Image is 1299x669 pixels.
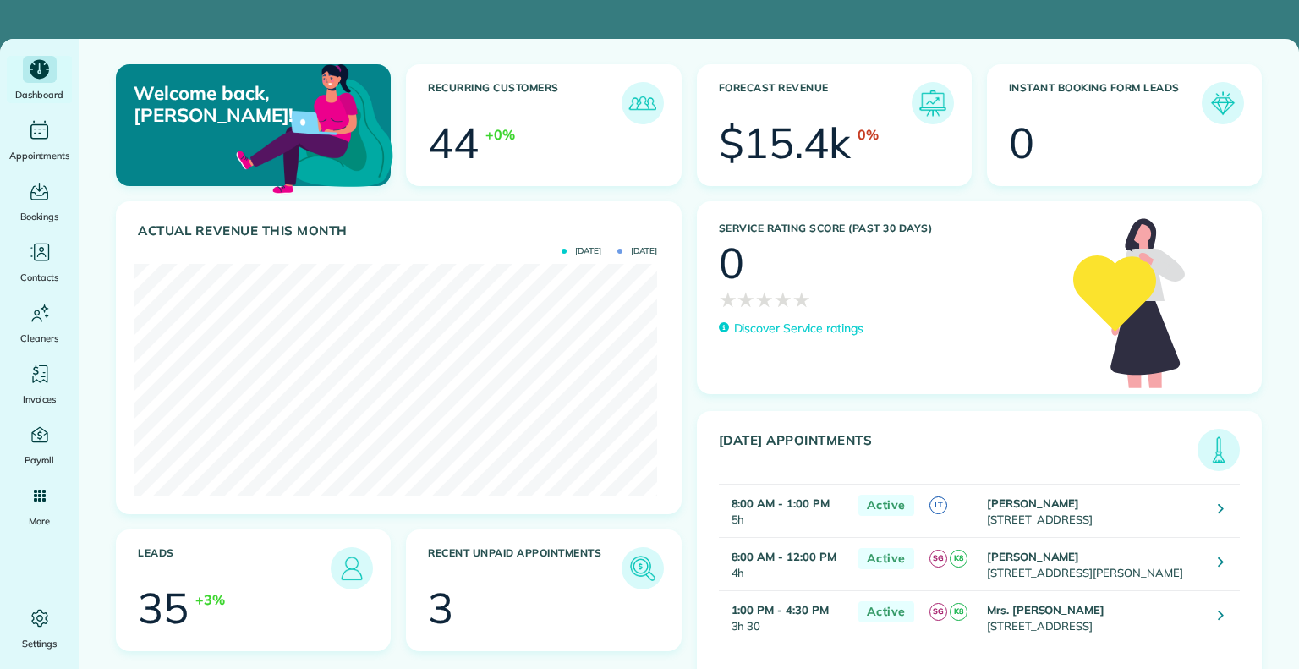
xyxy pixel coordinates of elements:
[195,589,225,610] div: +3%
[7,605,72,652] a: Settings
[929,550,947,568] span: SG
[22,635,58,652] span: Settings
[719,242,744,284] div: 0
[858,601,914,622] span: Active
[719,484,850,537] td: 5h
[7,56,72,103] a: Dashboard
[20,269,58,286] span: Contacts
[719,537,850,590] td: 4h
[983,537,1206,590] td: [STREET_ADDRESS][PERSON_NAME]
[428,547,621,589] h3: Recent unpaid appointments
[732,550,836,563] strong: 8:00 AM - 12:00 PM
[23,391,57,408] span: Invoices
[485,124,515,145] div: +0%
[1009,82,1202,124] h3: Instant Booking Form Leads
[617,247,657,255] span: [DATE]
[138,223,664,239] h3: Actual Revenue this month
[719,433,1198,471] h3: [DATE] Appointments
[858,124,879,145] div: 0%
[950,550,967,568] span: K8
[626,86,660,120] img: icon_recurring_customers-cf858462ba22bcd05b5a5880d41d6543d210077de5bb9ebc9590e49fd87d84ed.png
[734,320,863,337] p: Discover Service ratings
[858,548,914,569] span: Active
[987,496,1080,510] strong: [PERSON_NAME]
[25,452,55,469] span: Payroll
[7,239,72,286] a: Contacts
[335,551,369,585] img: icon_leads-1bed01f49abd5b7fead27621c3d59655bb73ed531f8eeb49469d10e621d6b896.png
[7,360,72,408] a: Invoices
[929,496,947,514] span: LT
[732,603,829,617] strong: 1:00 PM - 4:30 PM
[732,496,830,510] strong: 8:00 AM - 1:00 PM
[719,122,852,164] div: $15.4k
[719,82,912,124] h3: Forecast Revenue
[987,603,1104,617] strong: Mrs. [PERSON_NAME]
[950,603,967,621] span: K8
[774,284,792,315] span: ★
[138,547,331,589] h3: Leads
[987,550,1080,563] strong: [PERSON_NAME]
[858,495,914,516] span: Active
[7,178,72,225] a: Bookings
[7,117,72,164] a: Appointments
[755,284,774,315] span: ★
[134,82,301,127] p: Welcome back, [PERSON_NAME]!
[9,147,70,164] span: Appointments
[20,330,58,347] span: Cleaners
[792,284,811,315] span: ★
[1009,122,1034,164] div: 0
[719,284,737,315] span: ★
[7,299,72,347] a: Cleaners
[29,513,50,529] span: More
[719,320,863,337] a: Discover Service ratings
[20,208,59,225] span: Bookings
[428,587,453,629] div: 3
[7,421,72,469] a: Payroll
[1206,86,1240,120] img: icon_form_leads-04211a6a04a5b2264e4ee56bc0799ec3eb69b7e499cbb523a139df1d13a81ae0.png
[428,82,621,124] h3: Recurring Customers
[626,551,660,585] img: icon_unpaid_appointments-47b8ce3997adf2238b356f14209ab4cced10bd1f174958f3ca8f1d0dd7fffeee.png
[428,122,479,164] div: 44
[233,45,397,209] img: dashboard_welcome-42a62b7d889689a78055ac9021e634bf52bae3f8056760290aed330b23ab8690.png
[1202,433,1236,467] img: icon_todays_appointments-901f7ab196bb0bea1936b74009e4eb5ffbc2d2711fa7634e0d609ed5ef32b18b.png
[562,247,601,255] span: [DATE]
[916,86,950,120] img: icon_forecast_revenue-8c13a41c7ed35a8dcfafea3cbb826a0462acb37728057bba2d056411b612bbbe.png
[983,484,1206,537] td: [STREET_ADDRESS]
[138,587,189,629] div: 35
[719,590,850,644] td: 3h 30
[929,603,947,621] span: SG
[737,284,755,315] span: ★
[15,86,63,103] span: Dashboard
[719,222,1056,234] h3: Service Rating score (past 30 days)
[983,590,1206,644] td: [STREET_ADDRESS]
